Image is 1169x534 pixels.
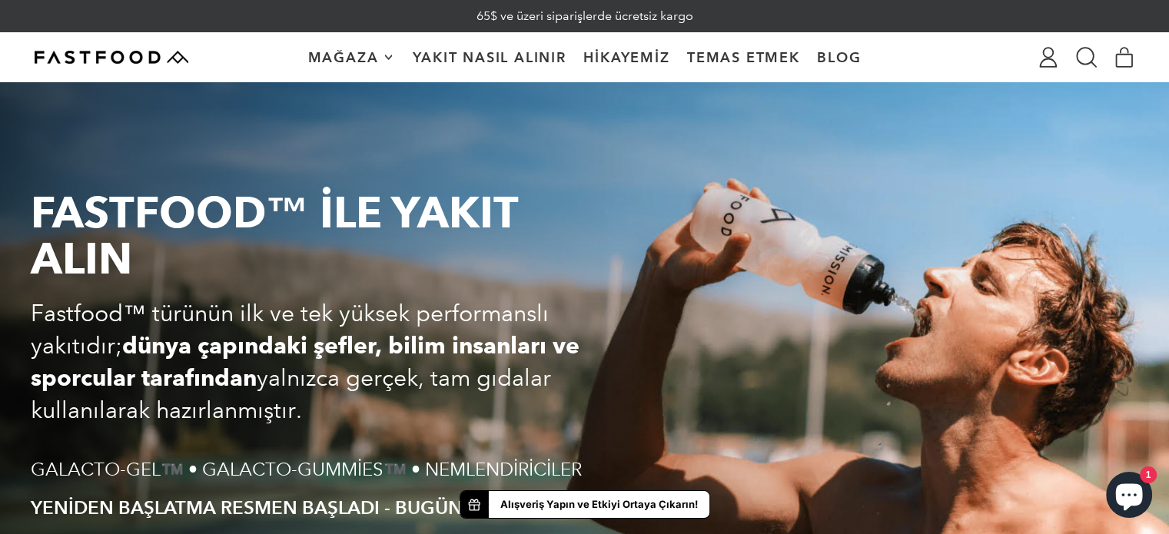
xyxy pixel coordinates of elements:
font: Blog [817,49,861,65]
a: Yakıt Nasıl Alınır [404,33,575,81]
button: Mağaza [299,33,404,81]
font: Fastfood™ türünün ilk ve tek yüksek performanslı yakıtıdır; [31,300,549,359]
font: Yakıt Nasıl Alınır [413,49,566,65]
font: 65$ ve üzeri siparişlerde ücretsiz kargo [477,8,693,23]
font: dünya çapındaki şefler, bilim insanları ve sporcular tarafından [31,331,580,392]
font: Mağaza [308,49,379,65]
font: Hikayemiz [583,49,669,65]
font: Temas etmek [687,49,800,65]
inbox-online-store-chat: Shopify çevrimiçi mağaza sohbeti [1101,472,1157,522]
font: Fastfood™ ile Yakıt Alın [31,186,518,285]
a: Hikayemiz [575,33,679,81]
a: Blog [809,33,870,81]
font: yalnızca gerçek, tam gıdalar kullanılarak hazırlanmıştır. [31,364,551,423]
img: Fast food [35,51,188,64]
a: Temas etmek [679,33,809,81]
font: YENİDEN BAŞLATMA RESMEN BAŞLADI - BUGÜN SİPARİŞ VERİN [31,496,594,519]
font: Galacto-Gel™️ • Galacto-Gummies™️ • Nemlendiriciler [31,458,582,480]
